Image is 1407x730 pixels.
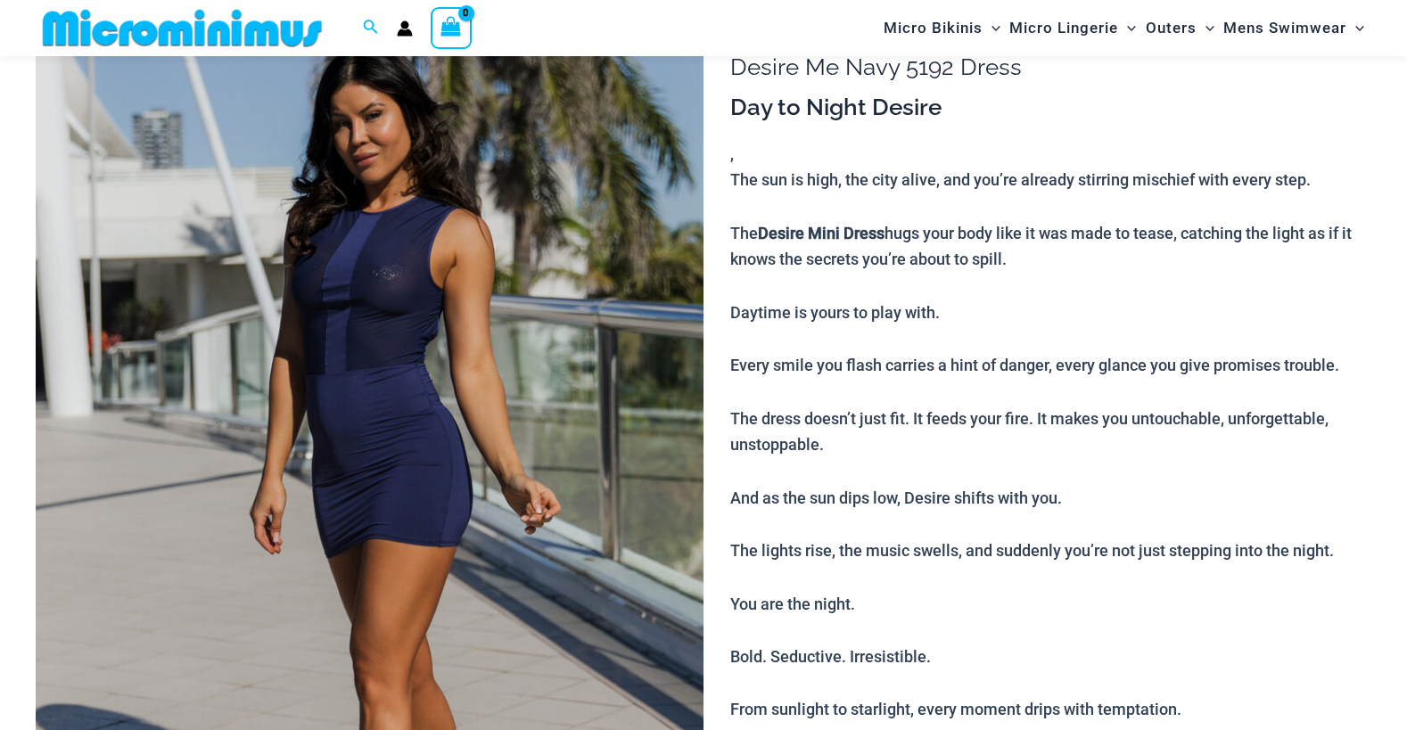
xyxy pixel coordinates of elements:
span: Menu Toggle [1346,5,1364,51]
h1: Desire Me Navy 5192 Dress [730,53,1371,81]
a: OutersMenu ToggleMenu Toggle [1141,5,1219,51]
a: Micro LingerieMenu ToggleMenu Toggle [1005,5,1140,51]
nav: Site Navigation [876,3,1371,53]
h3: Day to Night Desire [730,93,1371,123]
span: Micro Lingerie [1009,5,1118,51]
a: View Shopping Cart, empty [431,7,472,48]
span: Menu Toggle [983,5,1000,51]
img: MM SHOP LOGO FLAT [36,8,329,48]
a: Account icon link [397,21,413,37]
a: Search icon link [363,17,379,39]
span: Menu Toggle [1118,5,1136,51]
a: Mens SwimwearMenu ToggleMenu Toggle [1219,5,1369,51]
span: Micro Bikinis [884,5,983,51]
a: Micro BikinisMenu ToggleMenu Toggle [879,5,1005,51]
b: Desire Mini Dress [758,224,885,242]
span: Menu Toggle [1197,5,1214,51]
span: Mens Swimwear [1223,5,1346,51]
span: Outers [1146,5,1197,51]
